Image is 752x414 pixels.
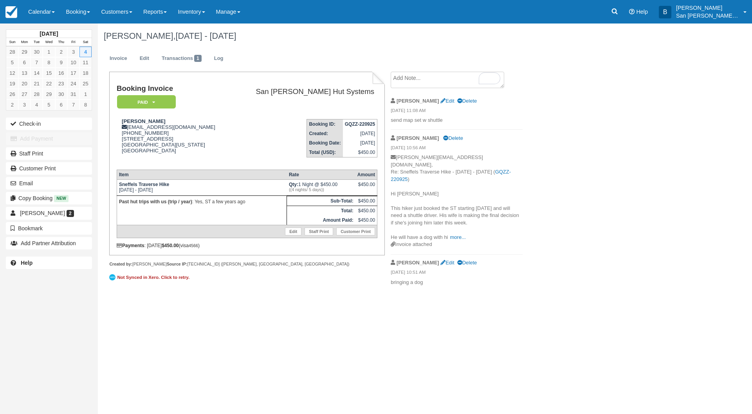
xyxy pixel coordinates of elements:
[443,135,463,141] a: Delete
[122,118,166,124] strong: [PERSON_NAME]
[355,215,377,225] td: $450.00
[391,107,523,116] em: [DATE] 11:08 AM
[67,99,79,110] a: 7
[6,147,92,160] a: Staff Print
[67,78,79,89] a: 24
[31,47,43,57] a: 30
[79,38,92,47] th: Sat
[79,47,92,57] a: 4
[55,99,67,110] a: 6
[55,47,67,57] a: 2
[6,222,92,235] button: Bookmark
[397,135,439,141] strong: [PERSON_NAME]
[629,9,635,14] i: Help
[67,89,79,99] a: 31
[67,57,79,68] a: 10
[167,262,188,266] strong: Source IP:
[440,260,454,266] a: Edit
[287,170,355,179] th: Rate
[55,78,67,89] a: 23
[355,170,377,179] th: Amount
[6,47,18,57] a: 28
[104,51,133,66] a: Invoice
[162,243,179,248] strong: $450.00
[117,179,287,195] td: [DATE] - [DATE]
[55,57,67,68] a: 9
[391,169,511,182] a: GQZZ-220925
[67,47,79,57] a: 3
[79,68,92,78] a: 18
[79,89,92,99] a: 1
[18,89,31,99] a: 27
[307,138,343,148] th: Booking Date:
[457,98,477,104] a: Delete
[31,89,43,99] a: 28
[175,31,236,41] span: [DATE] - [DATE]
[189,243,198,248] small: 4566
[6,99,18,110] a: 2
[117,118,232,163] div: [EMAIL_ADDRESS][DOMAIN_NAME] [PHONE_NUMBER] [STREET_ADDRESS] [GEOGRAPHIC_DATA][US_STATE] [GEOGRAP...
[307,119,343,129] th: Booking ID:
[43,99,55,110] a: 5
[307,148,343,157] th: Total (USD):
[287,179,355,195] td: 1 Night @ $450.00
[6,89,18,99] a: 26
[55,68,67,78] a: 16
[18,38,31,47] th: Mon
[194,55,202,62] span: 1
[391,72,504,88] textarea: To enrich screen reader interactions, please activate Accessibility in Grammarly extension settings
[55,89,67,99] a: 30
[43,68,55,78] a: 15
[391,241,523,248] div: Invoice attached
[355,196,377,206] td: $450.00
[336,228,375,235] a: Customer Print
[79,99,92,110] a: 8
[79,78,92,89] a: 25
[31,38,43,47] th: Tue
[18,78,31,89] a: 20
[43,57,55,68] a: 8
[31,57,43,68] a: 7
[20,210,65,216] span: [PERSON_NAME]
[109,273,191,282] a: Not Synced in Xero. Click to retry.
[117,85,232,93] h1: Booking Invoice
[6,78,18,89] a: 19
[6,38,18,47] th: Sun
[659,6,671,18] div: B
[6,57,18,68] a: 5
[18,99,31,110] a: 3
[355,206,377,215] td: $450.00
[6,177,92,190] button: Email
[235,88,374,96] h2: San [PERSON_NAME] Hut Systems
[5,6,17,18] img: checkfront-main-nav-mini-logo.png
[117,243,144,248] strong: Payments
[357,182,375,193] div: $450.00
[117,170,287,179] th: Item
[440,98,454,104] a: Edit
[391,279,523,286] p: bringing a dog
[43,38,55,47] th: Wed
[54,195,69,202] span: New
[343,148,377,157] td: $450.00
[6,162,92,175] a: Customer Print
[307,129,343,138] th: Created:
[43,89,55,99] a: 29
[287,215,355,225] th: Amount Paid:
[343,138,377,148] td: [DATE]
[397,98,439,104] strong: [PERSON_NAME]
[287,206,355,215] th: Total:
[397,260,439,266] strong: [PERSON_NAME]
[676,4,739,12] p: [PERSON_NAME]
[6,237,92,249] button: Add Partner Attribution
[676,12,739,20] p: San [PERSON_NAME] Hut Systems
[40,31,58,37] strong: [DATE]
[119,182,169,187] strong: Sneffels Traverse Hike
[6,192,92,204] button: Copy Booking New
[450,234,466,240] a: more...
[287,196,355,206] th: Sub-Total:
[43,78,55,89] a: 22
[119,198,285,206] p: : Yes, ST a few years ago
[6,118,92,130] button: Check-in
[31,78,43,89] a: 21
[6,132,92,145] button: Add Payment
